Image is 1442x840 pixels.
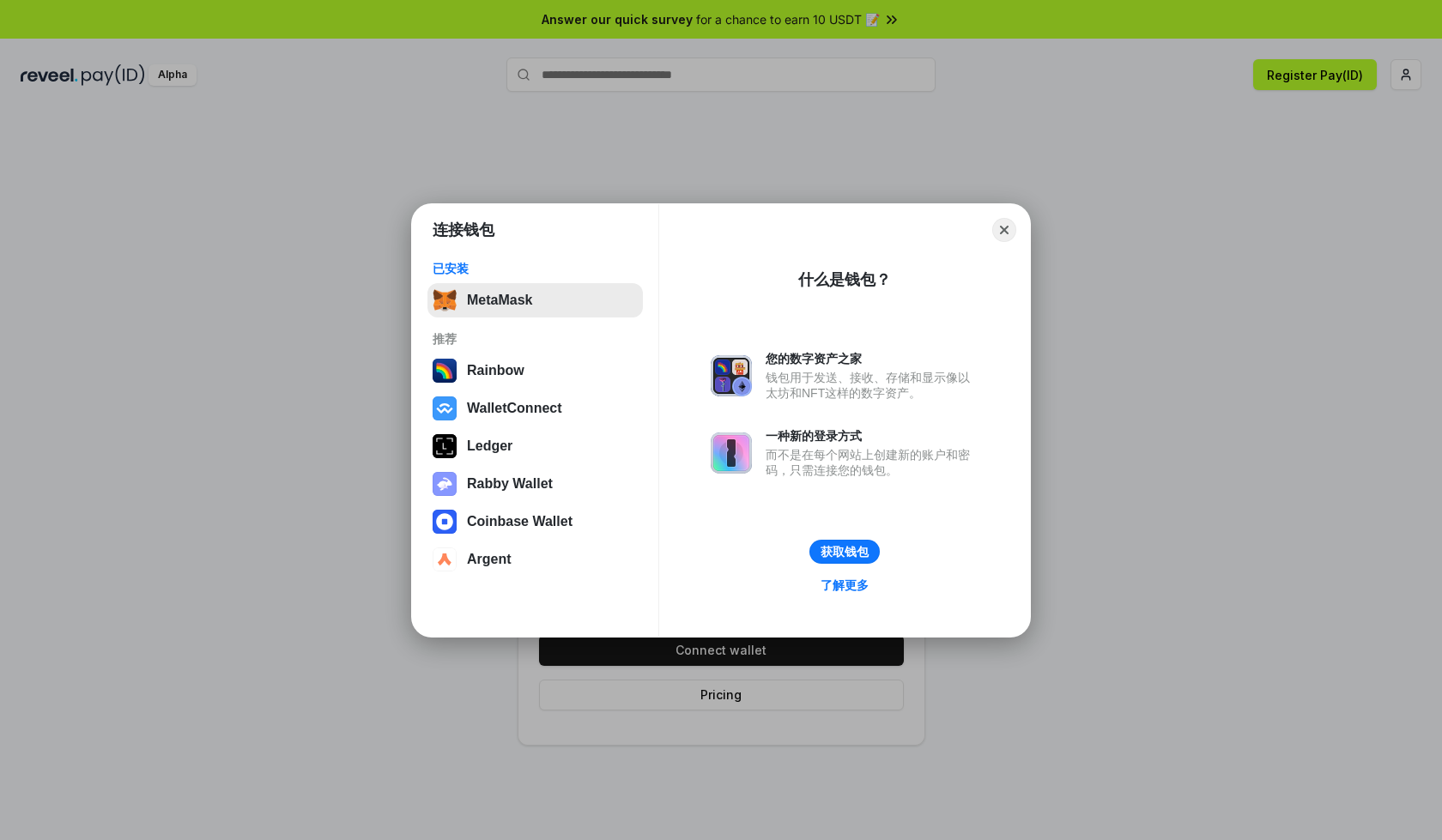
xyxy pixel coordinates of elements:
[433,472,457,496] img: svg+xml,%3Csvg%20xmlns%3D%22http%3A%2F%2Fwww.w3.org%2F2000%2Fsvg%22%20fill%3D%22none%22%20viewBox...
[810,574,879,596] a: 了解更多
[798,269,891,290] div: 什么是钱包？
[467,363,524,378] div: Rainbow
[427,467,643,501] button: Rabby Wallet
[433,510,457,534] img: svg+xml,%3Csvg%20width%3D%2228%22%20height%3D%2228%22%20viewBox%3D%220%200%2028%2028%22%20fill%3D...
[992,218,1016,242] button: Close
[433,220,494,240] h1: 连接钱包
[467,514,573,529] div: Coinbase Wallet
[711,355,752,396] img: svg+xml,%3Csvg%20xmlns%3D%22http%3A%2F%2Fwww.w3.org%2F2000%2Fsvg%22%20fill%3D%22none%22%20viewBox...
[427,283,643,317] button: MetaMask
[711,432,752,474] img: svg+xml,%3Csvg%20xmlns%3D%22http%3A%2F%2Fwww.w3.org%2F2000%2Fsvg%22%20fill%3D%22none%22%20viewBox...
[467,401,562,416] div: WalletConnect
[433,288,457,312] img: svg+xml,%3Csvg%20fill%3D%22none%22%20height%3D%2233%22%20viewBox%3D%220%200%2035%2033%22%20width%...
[821,544,869,559] div: 获取钱包
[433,359,457,383] img: svg+xml,%3Csvg%20width%3D%22120%22%20height%3D%22120%22%20viewBox%3D%220%200%20120%20120%22%20fil...
[766,351,978,366] div: 您的数字资产之家
[433,331,638,347] div: 推荐
[467,476,553,492] div: Rabby Wallet
[467,552,512,567] div: Argent
[433,396,457,420] img: svg+xml,%3Csvg%20width%3D%2228%22%20height%3D%2228%22%20viewBox%3D%220%200%2028%2028%22%20fill%3D...
[427,354,643,388] button: Rainbow
[809,540,880,564] button: 获取钱包
[766,447,978,478] div: 而不是在每个网站上创建新的账户和密码，只需连接您的钱包。
[467,438,512,454] div: Ledger
[427,542,643,577] button: Argent
[427,429,643,463] button: Ledger
[433,434,457,458] img: svg+xml,%3Csvg%20xmlns%3D%22http%3A%2F%2Fwww.w3.org%2F2000%2Fsvg%22%20width%3D%2228%22%20height%3...
[467,293,532,308] div: MetaMask
[427,505,643,539] button: Coinbase Wallet
[427,391,643,426] button: WalletConnect
[433,261,638,276] div: 已安装
[766,370,978,401] div: 钱包用于发送、接收、存储和显示像以太坊和NFT这样的数字资产。
[766,428,978,444] div: 一种新的登录方式
[821,577,869,593] div: 了解更多
[433,547,457,571] img: svg+xml,%3Csvg%20width%3D%2228%22%20height%3D%2228%22%20viewBox%3D%220%200%2028%2028%22%20fill%3D...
